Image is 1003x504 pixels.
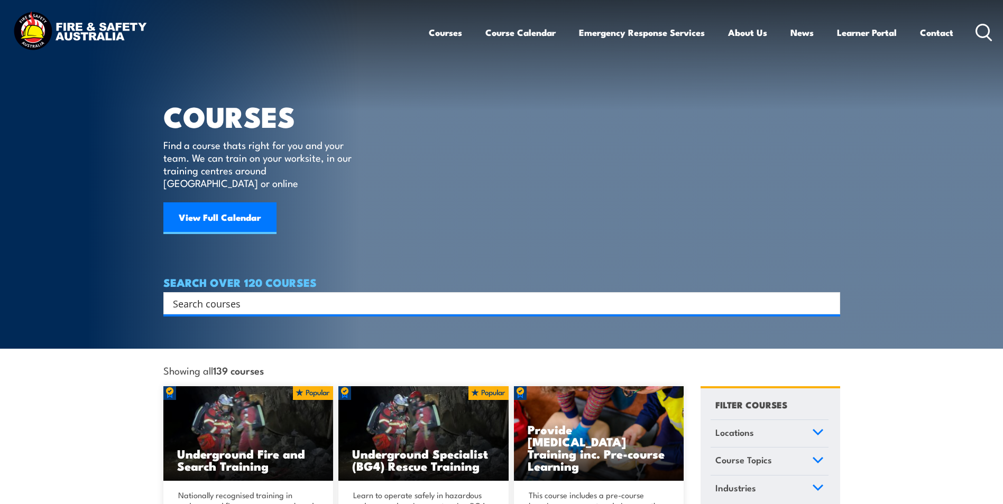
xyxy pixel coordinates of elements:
[338,386,509,481] a: Underground Specialist (BG4) Rescue Training
[715,453,772,467] span: Course Topics
[163,386,334,481] img: Underground mine rescue
[715,425,754,440] span: Locations
[173,295,817,311] input: Search input
[163,104,367,128] h1: COURSES
[514,386,684,481] img: Low Voltage Rescue and Provide CPR
[920,18,953,46] a: Contact
[790,18,814,46] a: News
[711,475,829,503] a: Industries
[514,386,684,481] a: Provide [MEDICAL_DATA] Training inc. Pre-course Learning
[485,18,556,46] a: Course Calendar
[163,202,277,234] a: View Full Calendar
[163,276,840,288] h4: SEARCH OVER 120 COURSES
[728,18,767,46] a: About Us
[163,138,356,189] p: Find a course thats right for you and your team. We can train on your worksite, in our training c...
[163,386,334,481] a: Underground Fire and Search Training
[338,386,509,481] img: Underground mine rescue
[837,18,897,46] a: Learner Portal
[352,447,495,472] h3: Underground Specialist (BG4) Rescue Training
[715,397,787,412] h4: FILTER COURSES
[213,363,264,377] strong: 139 courses
[822,296,836,311] button: Search magnifier button
[177,447,320,472] h3: Underground Fire and Search Training
[429,18,462,46] a: Courses
[711,420,829,447] a: Locations
[711,447,829,475] a: Course Topics
[528,423,670,472] h3: Provide [MEDICAL_DATA] Training inc. Pre-course Learning
[715,481,756,495] span: Industries
[579,18,705,46] a: Emergency Response Services
[163,365,264,376] span: Showing all
[175,296,819,311] form: Search form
